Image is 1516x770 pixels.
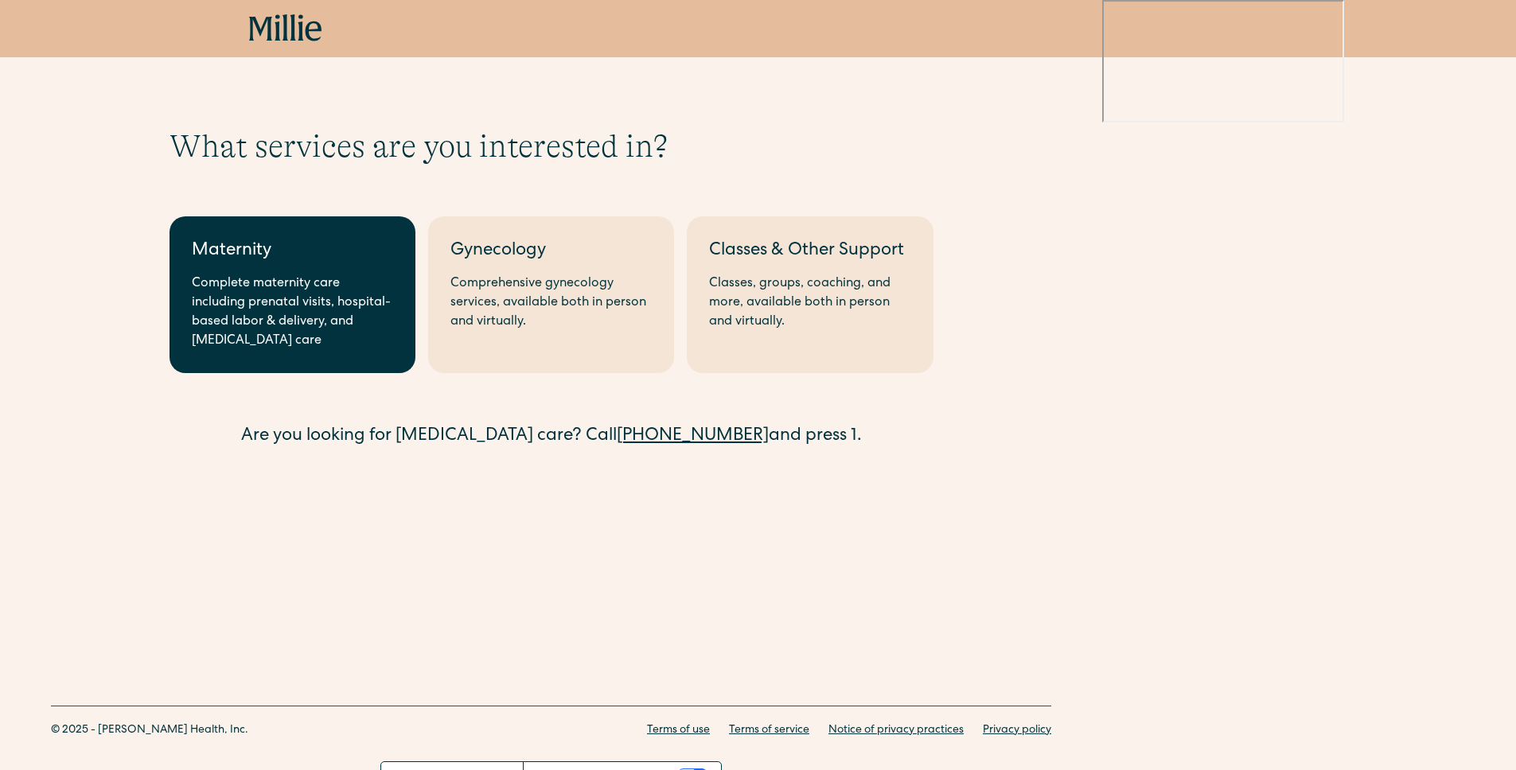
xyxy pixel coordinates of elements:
div: Gynecology [450,239,652,265]
a: GynecologyComprehensive gynecology services, available both in person and virtually. [428,216,674,373]
a: Notice of privacy practices [828,722,964,739]
div: Classes & Other Support [709,239,910,265]
div: Are you looking for [MEDICAL_DATA] care? Call and press 1. [170,424,933,450]
div: © 2025 - [PERSON_NAME] Health, Inc. [51,722,248,739]
a: Privacy policy [983,722,1051,739]
div: Maternity [192,239,393,265]
a: MaternityComplete maternity care including prenatal visits, hospital-based labor & delivery, and ... [170,216,415,373]
div: Classes, groups, coaching, and more, available both in person and virtually. [709,274,910,332]
div: Comprehensive gynecology services, available both in person and virtually. [450,274,652,332]
h1: What services are you interested in? [170,127,933,165]
a: Terms of service [729,722,809,739]
a: Classes & Other SupportClasses, groups, coaching, and more, available both in person and virtually. [687,216,933,373]
a: Terms of use [647,722,710,739]
div: Complete maternity care including prenatal visits, hospital-based labor & delivery, and [MEDICAL_... [192,274,393,351]
a: [PHONE_NUMBER] [617,428,769,445]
